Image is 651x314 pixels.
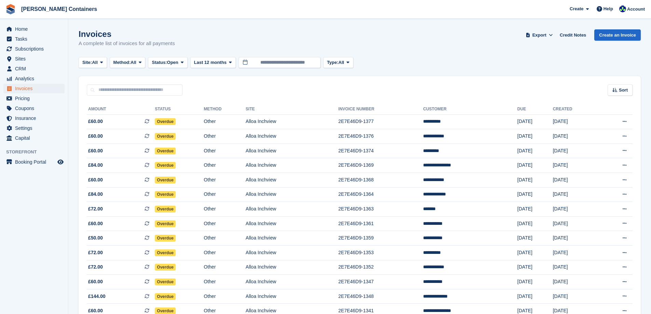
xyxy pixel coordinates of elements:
a: menu [3,133,65,143]
td: Other [204,231,246,246]
td: Other [204,246,246,260]
td: [DATE] [517,173,553,188]
span: Site: [82,59,92,66]
td: Other [204,158,246,173]
a: menu [3,84,65,93]
span: Help [603,5,613,12]
a: menu [3,44,65,54]
td: [DATE] [553,202,599,217]
td: 2E7E46D9-1353 [338,246,423,260]
td: 2E7E46D9-1374 [338,144,423,158]
span: £60.00 [88,176,103,183]
button: Site: All [79,57,107,68]
span: Overdue [155,162,176,169]
td: [DATE] [517,144,553,158]
img: stora-icon-8386f47178a22dfd0bd8f6a31ec36ba5ce8667c1dd55bd0f319d3a0aa187defe.svg [5,4,16,14]
td: Other [204,187,246,202]
span: Invoices [15,84,56,93]
button: Last 12 months [190,57,236,68]
span: £60.00 [88,278,103,285]
td: [DATE] [517,216,553,231]
span: £60.00 [88,220,103,227]
td: Other [204,216,246,231]
a: menu [3,113,65,123]
td: Other [204,202,246,217]
span: Overdue [155,148,176,154]
th: Invoice Number [338,104,423,115]
span: Subscriptions [15,44,56,54]
span: Create [570,5,583,12]
td: Other [204,129,246,144]
td: 2E7E46D9-1363 [338,202,423,217]
span: £144.00 [88,293,106,300]
td: [DATE] [553,173,599,188]
td: Other [204,275,246,289]
td: [DATE] [553,144,599,158]
td: 2E7E46D9-1348 [338,289,423,304]
td: Alloa Inchview [246,158,338,173]
td: [DATE] [517,246,553,260]
td: Other [204,114,246,129]
span: Sort [619,87,628,94]
span: Type: [327,59,339,66]
td: [DATE] [553,246,599,260]
td: Alloa Inchview [246,187,338,202]
button: Type: All [323,57,353,68]
th: Created [553,104,599,115]
td: [DATE] [517,114,553,129]
a: menu [3,54,65,64]
span: Overdue [155,220,176,227]
td: [DATE] [553,114,599,129]
td: Other [204,289,246,304]
span: Overdue [155,191,176,198]
span: All [131,59,136,66]
td: [DATE] [517,187,553,202]
a: menu [3,74,65,83]
span: Overdue [155,264,176,271]
span: Insurance [15,113,56,123]
th: Due [517,104,553,115]
button: Export [524,29,554,41]
td: [DATE] [553,289,599,304]
td: [DATE] [553,129,599,144]
td: Alloa Inchview [246,202,338,217]
span: Settings [15,123,56,133]
td: [DATE] [517,231,553,246]
a: menu [3,64,65,73]
span: Booking Portal [15,157,56,167]
span: £72.00 [88,205,103,213]
span: Overdue [155,206,176,213]
td: [DATE] [553,158,599,173]
span: Overdue [155,249,176,256]
span: Pricing [15,94,56,103]
td: [DATE] [553,231,599,246]
th: Method [204,104,246,115]
span: Overdue [155,118,176,125]
img: Audra Whitelaw [619,5,626,12]
td: [DATE] [517,129,553,144]
td: Alloa Inchview [246,231,338,246]
span: Overdue [155,177,176,183]
td: 2E7E46D9-1368 [338,173,423,188]
span: Home [15,24,56,34]
td: Other [204,144,246,158]
h1: Invoices [79,29,175,39]
td: 2E7E46D9-1364 [338,187,423,202]
span: £60.00 [88,147,103,154]
td: [DATE] [553,216,599,231]
td: 2E7E46D9-1359 [338,231,423,246]
a: menu [3,123,65,133]
td: [DATE] [517,202,553,217]
td: 2E7E46D9-1376 [338,129,423,144]
td: [DATE] [553,187,599,202]
span: Account [627,6,645,13]
th: Status [155,104,204,115]
th: Customer [423,104,517,115]
span: All [92,59,98,66]
td: Alloa Inchview [246,173,338,188]
span: £50.00 [88,234,103,242]
span: Last 12 months [194,59,227,66]
td: 2E7E46D9-1377 [338,114,423,129]
span: All [338,59,344,66]
td: 2E7E46D9-1347 [338,275,423,289]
